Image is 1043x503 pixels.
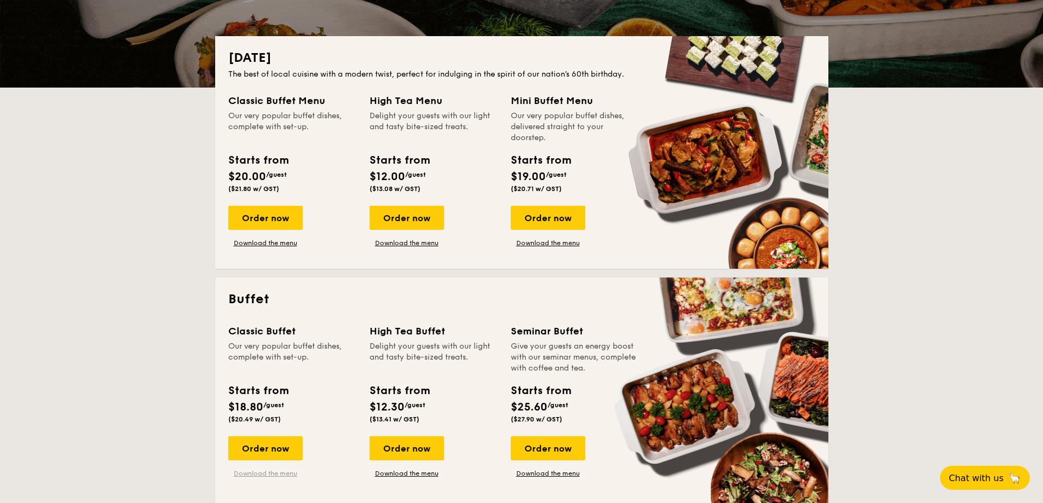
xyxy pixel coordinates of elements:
[370,341,498,374] div: Delight your guests with our light and tasty bite-sized treats.
[511,469,585,478] a: Download the menu
[370,170,405,183] span: $12.00
[511,93,639,108] div: Mini Buffet Menu
[370,436,444,460] div: Order now
[370,323,498,339] div: High Tea Buffet
[228,206,303,230] div: Order now
[370,401,405,414] span: $12.30
[949,473,1004,483] span: Chat with us
[548,401,568,409] span: /guest
[511,152,571,169] div: Starts from
[266,171,287,178] span: /guest
[1008,472,1021,484] span: 🦙
[370,415,419,423] span: ($13.41 w/ GST)
[370,469,444,478] a: Download the menu
[511,170,546,183] span: $19.00
[228,239,303,247] a: Download the menu
[370,152,429,169] div: Starts from
[228,383,288,399] div: Starts from
[228,291,815,308] h2: Buffet
[370,185,420,193] span: ($13.08 w/ GST)
[511,239,585,247] a: Download the menu
[228,111,356,143] div: Our very popular buffet dishes, complete with set-up.
[228,436,303,460] div: Order now
[511,415,562,423] span: ($27.90 w/ GST)
[511,401,548,414] span: $25.60
[228,49,815,67] h2: [DATE]
[228,170,266,183] span: $20.00
[511,341,639,374] div: Give your guests an energy boost with our seminar menus, complete with coffee and tea.
[370,383,429,399] div: Starts from
[228,69,815,80] div: The best of local cuisine with a modern twist, perfect for indulging in the spirit of our nation’...
[228,469,303,478] a: Download the menu
[228,415,281,423] span: ($20.49 w/ GST)
[511,111,639,143] div: Our very popular buffet dishes, delivered straight to your doorstep.
[511,436,585,460] div: Order now
[370,239,444,247] a: Download the menu
[511,383,571,399] div: Starts from
[228,323,356,339] div: Classic Buffet
[228,185,279,193] span: ($21.80 w/ GST)
[405,401,425,409] span: /guest
[228,401,263,414] span: $18.80
[511,185,562,193] span: ($20.71 w/ GST)
[228,341,356,374] div: Our very popular buffet dishes, complete with set-up.
[228,93,356,108] div: Classic Buffet Menu
[263,401,284,409] span: /guest
[228,152,288,169] div: Starts from
[405,171,426,178] span: /guest
[370,111,498,143] div: Delight your guests with our light and tasty bite-sized treats.
[546,171,567,178] span: /guest
[940,466,1030,490] button: Chat with us🦙
[370,93,498,108] div: High Tea Menu
[511,206,585,230] div: Order now
[511,323,639,339] div: Seminar Buffet
[370,206,444,230] div: Order now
